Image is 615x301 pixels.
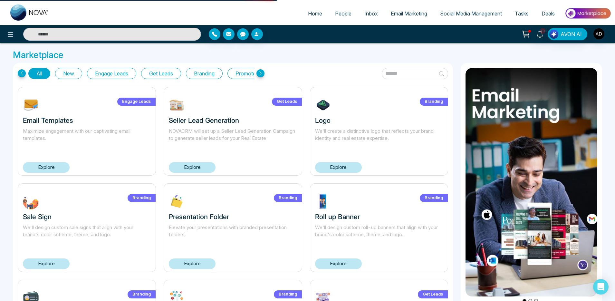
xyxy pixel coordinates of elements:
a: Social Media Management [434,7,508,20]
label: Branding [420,194,448,202]
span: Email Marketing [391,10,427,17]
img: W9EOY1739212645.jpg [169,97,185,113]
h3: Email Templates [23,116,151,124]
img: 7tHiu1732304639.jpg [315,97,331,113]
img: XLP2c1732303713.jpg [169,193,185,209]
h3: Roll up Banner [315,213,443,221]
button: All [28,68,50,79]
img: User Avatar [593,28,604,39]
a: Explore [315,162,362,173]
button: Branding [186,68,223,79]
a: 10+ [532,28,548,39]
span: AVON AI [561,30,582,38]
label: Branding [274,194,302,202]
h3: Logo [315,116,443,124]
a: Email Marketing [384,7,434,20]
h3: Marketplace [13,50,602,61]
p: Elevate your presentations with branded presentation folders. [169,224,297,246]
img: ptdrg1732303548.jpg [315,193,331,209]
a: Explore [315,258,362,269]
span: Deals [542,10,555,17]
label: Branding [420,98,448,106]
span: Inbox [364,10,378,17]
a: Deals [535,7,561,20]
button: Promote Listings [227,68,283,79]
a: Explore [169,258,216,269]
a: Tasks [508,7,535,20]
span: Home [308,10,322,17]
label: Branding [128,194,156,202]
label: Engage Leads [117,98,156,106]
img: Nova CRM Logo [10,5,49,21]
label: Get Leads [418,290,448,298]
span: Social Media Management [440,10,502,17]
button: New [55,68,82,79]
h3: Seller Lead Generation [169,116,297,124]
p: We'll design custom sale signs that align with your brand's color scheme, theme, and logo. [23,224,151,246]
button: Engage Leads [87,68,136,79]
a: Inbox [358,7,384,20]
img: NOmgJ1742393483.jpg [23,97,39,113]
button: AVON AI [548,28,587,40]
span: 10+ [540,28,546,34]
a: Home [302,7,329,20]
img: item1.png [466,68,597,296]
span: People [335,10,351,17]
img: Lead Flow [549,30,558,39]
a: Explore [169,162,216,173]
button: Get Leads [141,68,181,79]
label: Get Leads [272,98,302,106]
img: Market-place.gif [564,6,611,21]
h3: Presentation Folder [169,213,297,221]
a: People [329,7,358,20]
div: Open Intercom Messenger [593,279,609,295]
a: Explore [23,162,70,173]
a: Explore [23,258,70,269]
p: We'll create a distinctive logo that reflects your brand identity and real estate expertise. [315,128,443,150]
label: Branding [274,290,302,298]
p: We'll design custom roll-up banners that align with your brand's color scheme, theme, and logo. [315,224,443,246]
p: NOVACRM will set up a Seller Lead Generation Campaign to generate seller leads for your Real Estate [169,128,297,150]
img: FWbuT1732304245.jpg [23,193,39,209]
p: Maximize engagement with our captivating email templates. [23,128,151,150]
h3: Sale Sign [23,213,151,221]
label: Branding [128,290,156,298]
span: Tasks [515,10,529,17]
